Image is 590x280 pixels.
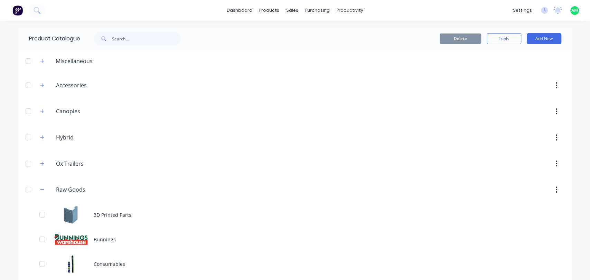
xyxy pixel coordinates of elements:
[19,28,80,50] div: Product Catalogue
[302,5,333,16] div: purchasing
[509,5,535,16] div: settings
[56,107,138,115] input: Enter category name
[256,5,283,16] div: products
[50,57,98,65] div: Miscellaneous
[56,185,138,194] input: Enter category name
[527,33,561,44] button: Add New
[12,5,23,16] img: Factory
[56,160,138,168] input: Enter category name
[19,227,572,252] div: BunningsBunnings
[19,252,572,276] div: ConsumablesConsumables
[56,133,138,142] input: Enter category name
[487,33,521,44] button: Tools
[112,32,180,46] input: Search...
[571,7,578,13] span: AM
[333,5,367,16] div: productivity
[56,81,138,89] input: Enter category name
[223,5,256,16] a: dashboard
[19,203,572,227] div: 3D Printed Parts3D Printed Parts
[283,5,302,16] div: sales
[440,33,481,44] button: Delete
